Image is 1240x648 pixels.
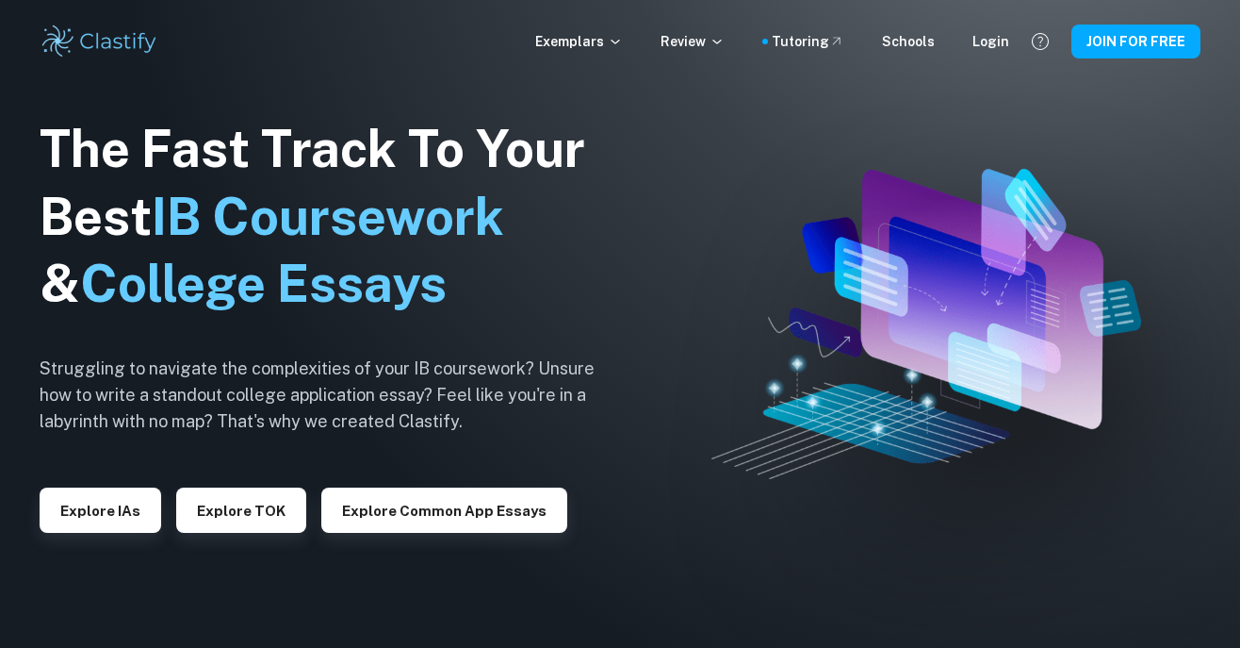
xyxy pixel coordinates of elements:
[40,356,624,435] h6: Struggling to navigate the complexities of your IB coursework? Unsure how to write a standout col...
[321,488,567,533] button: Explore Common App essays
[80,254,447,313] span: College Essays
[321,501,567,519] a: Explore Common App essays
[40,488,161,533] button: Explore IAs
[661,31,725,52] p: Review
[1071,25,1200,58] button: JOIN FOR FREE
[152,187,504,246] span: IB Coursework
[1024,25,1056,58] button: Help and Feedback
[40,501,161,519] a: Explore IAs
[972,31,1009,52] a: Login
[176,488,306,533] button: Explore TOK
[711,169,1141,480] img: Clastify hero
[40,115,624,319] h1: The Fast Track To Your Best &
[772,31,844,52] a: Tutoring
[882,31,935,52] a: Schools
[176,501,306,519] a: Explore TOK
[40,23,159,60] img: Clastify logo
[535,31,623,52] p: Exemplars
